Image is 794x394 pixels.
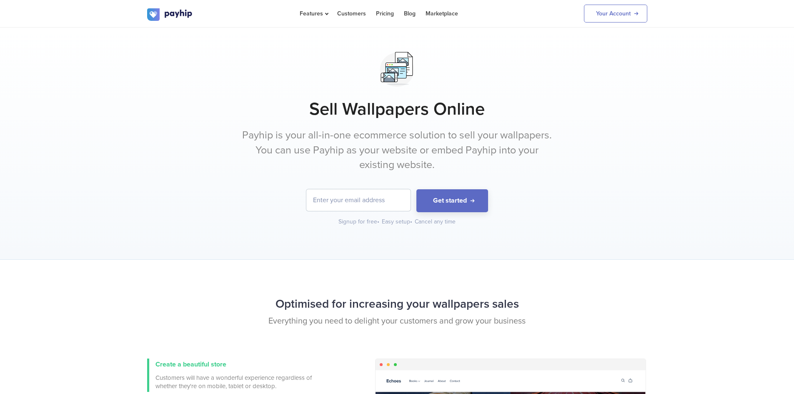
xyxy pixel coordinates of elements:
[338,218,380,226] div: Signup for free
[300,10,327,17] span: Features
[147,8,193,21] img: logo.svg
[155,360,226,369] span: Create a beautiful store
[415,218,456,226] div: Cancel any time
[584,5,647,23] a: Your Account
[147,315,647,327] p: Everything you need to delight your customers and grow your business
[147,99,647,120] h1: Sell Wallpapers Online
[241,128,554,173] p: Payhip is your all-in-one ecommerce solution to sell your wallpapers. You can use Payhip as your ...
[147,293,647,315] h2: Optimised for increasing your wallpapers sales
[410,218,412,225] span: •
[147,359,314,392] a: Create a beautiful store Customers will have a wonderful experience regardless of whether they're...
[382,218,413,226] div: Easy setup
[155,374,314,390] span: Customers will have a wonderful experience regardless of whether they're on mobile, tablet or des...
[306,189,411,211] input: Enter your email address
[376,48,418,90] img: svg+xml;utf8,%3Csvg%20viewBox%3D%220%200%20100%20100%22%20xmlns%3D%22http%3A%2F%2Fwww.w3.org%2F20...
[377,218,379,225] span: •
[416,189,488,212] button: Get started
